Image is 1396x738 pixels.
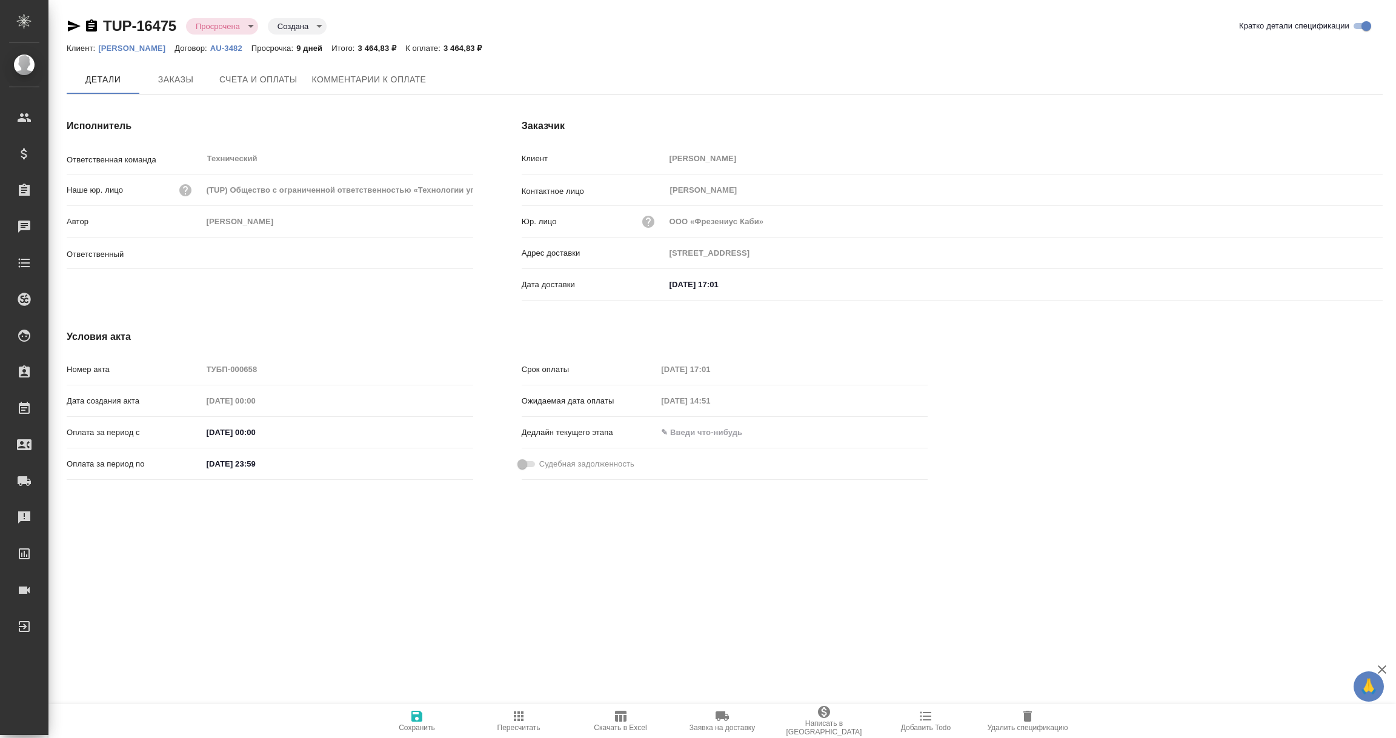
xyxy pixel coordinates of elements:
[274,21,312,32] button: Создана
[202,181,473,199] input: Пустое поле
[522,247,665,259] p: Адрес доставки
[174,44,210,53] p: Договор:
[192,21,244,32] button: Просрочена
[67,364,202,376] p: Номер акта
[84,19,99,33] button: Скопировать ссылку
[467,252,469,254] button: Open
[539,458,634,470] span: Судебная задолженность
[202,361,473,378] input: Пустое поле
[67,119,473,133] h4: Исполнитель
[312,72,427,87] span: Комментарии к оплате
[67,395,202,407] p: Дата создания акта
[522,279,665,291] p: Дата доставки
[358,44,406,53] p: 3 464,83 ₽
[1358,674,1379,699] span: 🙏
[296,44,331,53] p: 9 дней
[522,119,1383,133] h4: Заказчик
[331,44,357,53] p: Итого:
[444,44,491,53] p: 3 464,83 ₽
[98,42,174,53] a: [PERSON_NAME]
[251,44,296,53] p: Просрочка:
[522,216,557,228] p: Юр. лицо
[103,18,176,34] a: TUP-16475
[1354,671,1384,702] button: 🙏
[522,153,665,165] p: Клиент
[186,18,258,35] div: Просрочена
[202,213,473,230] input: Пустое поле
[657,361,763,378] input: Пустое поле
[67,216,202,228] p: Автор
[67,184,123,196] p: Наше юр. лицо
[210,42,251,53] a: AU-3482
[665,276,771,293] input: ✎ Введи что-нибудь
[657,424,763,441] input: ✎ Введи что-нибудь
[657,392,763,410] input: Пустое поле
[202,392,308,410] input: Пустое поле
[219,72,297,87] span: Счета и оплаты
[202,455,308,473] input: ✎ Введи что-нибудь
[522,364,657,376] p: Срок оплаты
[202,424,308,441] input: ✎ Введи что-нибудь
[522,185,665,198] p: Контактное лицо
[67,248,202,261] p: Ответственный
[522,395,657,407] p: Ожидаемая дата оплаты
[268,18,327,35] div: Просрочена
[522,427,657,439] p: Дедлайн текущего этапа
[98,44,174,53] p: [PERSON_NAME]
[665,213,1383,230] input: Пустое поле
[67,458,202,470] p: Оплата за период по
[1239,20,1349,32] span: Кратко детали спецификации
[67,44,98,53] p: Клиент:
[147,72,205,87] span: Заказы
[74,72,132,87] span: Детали
[665,244,1383,262] input: Пустое поле
[67,427,202,439] p: Оплата за период с
[67,154,202,166] p: Ответственная команда
[67,330,928,344] h4: Условия акта
[210,44,251,53] p: AU-3482
[405,44,444,53] p: К оплате:
[67,19,81,33] button: Скопировать ссылку для ЯМессенджера
[665,150,1383,167] input: Пустое поле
